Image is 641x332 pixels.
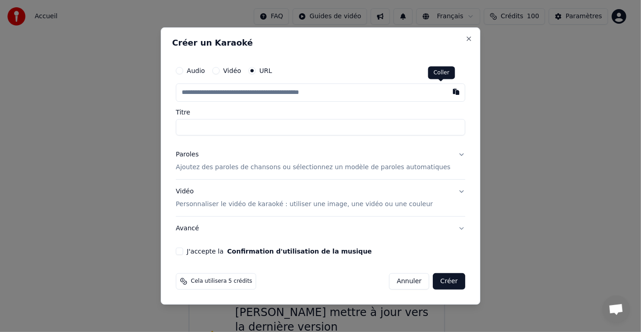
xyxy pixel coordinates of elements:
[176,150,199,159] div: Paroles
[176,143,465,179] button: ParolesAjoutez des paroles de chansons ou sélectionnez un modèle de paroles automatiques
[187,248,372,254] label: J'accepte la
[176,109,465,115] label: Titre
[433,273,465,290] button: Créer
[176,200,433,209] p: Personnaliser le vidéo de karaoké : utiliser une image, une vidéo ou une couleur
[389,273,429,290] button: Annuler
[259,67,272,74] label: URL
[172,39,469,47] h2: Créer un Karaoké
[191,278,252,285] span: Cela utilisera 5 crédits
[227,248,372,254] button: J'accepte la
[223,67,241,74] label: Vidéo
[176,217,465,240] button: Avancé
[187,67,205,74] label: Audio
[176,180,465,216] button: VidéoPersonnaliser le vidéo de karaoké : utiliser une image, une vidéo ou une couleur
[428,67,455,79] div: Coller
[176,187,433,209] div: Vidéo
[176,163,451,172] p: Ajoutez des paroles de chansons ou sélectionnez un modèle de paroles automatiques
